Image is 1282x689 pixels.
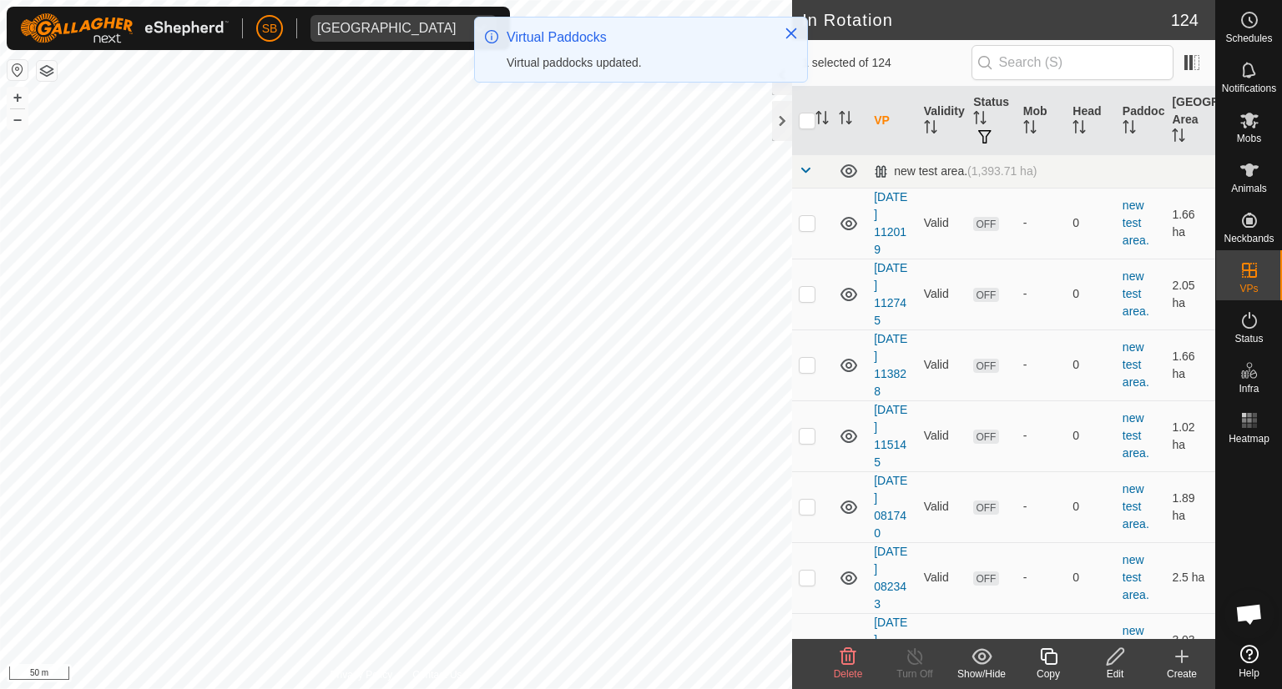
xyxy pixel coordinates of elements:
[8,60,28,80] button: Reset Map
[1165,259,1215,329] td: 2.05 ha
[20,13,229,43] img: Gallagher Logo
[967,87,1017,155] th: Status
[917,613,967,684] td: Valid
[463,15,497,42] div: dropdown trigger
[1237,133,1261,143] span: Mobs
[1023,356,1060,374] div: -
[917,259,967,329] td: Valid
[839,113,852,127] p-sorticon: Activate to sort
[973,359,998,373] span: OFF
[874,403,907,469] a: [DATE] 115145
[1231,184,1267,194] span: Animals
[1066,188,1116,259] td: 0
[1066,259,1116,329] td: 0
[1225,33,1272,43] span: Schedules
[973,217,998,231] span: OFF
[1123,411,1149,460] a: new test area.
[507,54,767,72] div: Virtual paddocks updated.
[780,22,803,45] button: Close
[1224,234,1274,244] span: Neckbands
[874,261,907,327] a: [DATE] 112745
[917,542,967,613] td: Valid
[1116,87,1166,155] th: Paddock
[1224,589,1274,639] div: Open chat
[1066,329,1116,400] td: 0
[1066,542,1116,613] td: 0
[1066,400,1116,471] td: 0
[948,666,1015,681] div: Show/Hide
[1123,199,1149,247] a: new test area.
[1082,666,1148,681] div: Edit
[973,288,998,302] span: OFF
[1123,624,1149,672] a: new test area.
[1123,482,1149,531] a: new test area.
[867,87,917,155] th: VP
[973,430,998,444] span: OFF
[917,400,967,471] td: Valid
[1123,553,1149,601] a: new test area.
[834,668,863,680] span: Delete
[917,188,967,259] td: Valid
[1165,188,1215,259] td: 1.66 ha
[1123,269,1149,318] a: new test area.
[8,109,28,129] button: –
[331,667,393,682] a: Privacy Policy
[1023,285,1060,303] div: -
[802,54,971,72] span: 1 selected of 124
[973,500,998,515] span: OFF
[1023,569,1060,586] div: -
[1222,83,1276,93] span: Notifications
[1148,666,1215,681] div: Create
[262,20,278,38] span: SB
[37,61,57,81] button: Map Layers
[973,113,987,127] p-sorticon: Activate to sort
[815,113,829,127] p-sorticon: Activate to sort
[1165,542,1215,613] td: 2.5 ha
[1216,638,1282,685] a: Help
[1171,8,1199,33] span: 124
[1066,613,1116,684] td: 0
[1165,613,1215,684] td: 3.03 ha
[1229,434,1269,444] span: Heatmap
[310,15,463,42] span: Tangihanga station
[874,332,907,398] a: [DATE] 113828
[1023,498,1060,515] div: -
[1172,131,1185,144] p-sorticon: Activate to sort
[1123,340,1149,389] a: new test area.
[917,471,967,542] td: Valid
[507,28,767,48] div: Virtual Paddocks
[412,667,462,682] a: Contact Us
[874,190,907,256] a: [DATE] 112019
[317,22,457,35] div: [GEOGRAPHIC_DATA]
[973,571,998,586] span: OFF
[874,545,907,611] a: [DATE] 082343
[1239,384,1259,394] span: Infra
[1017,87,1067,155] th: Mob
[1165,329,1215,400] td: 1.66 ha
[917,87,967,155] th: Validity
[1165,471,1215,542] td: 1.89 ha
[881,666,948,681] div: Turn Off
[1123,123,1136,136] p-sorticon: Activate to sort
[967,164,1037,178] span: (1,393.71 ha)
[1066,87,1116,155] th: Head
[1066,471,1116,542] td: 0
[917,329,967,400] td: Valid
[874,616,907,681] a: [DATE] 082432
[1239,668,1259,678] span: Help
[1234,334,1263,344] span: Status
[1023,123,1037,136] p-sorticon: Activate to sort
[802,10,1171,30] h2: In Rotation
[1023,214,1060,232] div: -
[874,474,907,540] a: [DATE] 081740
[1165,400,1215,471] td: 1.02 ha
[1015,666,1082,681] div: Copy
[972,45,1173,80] input: Search (S)
[1073,123,1086,136] p-sorticon: Activate to sort
[1239,284,1258,294] span: VPs
[1165,87,1215,155] th: [GEOGRAPHIC_DATA] Area
[924,123,937,136] p-sorticon: Activate to sort
[1023,427,1060,445] div: -
[874,164,1037,179] div: new test area.
[8,88,28,108] button: +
